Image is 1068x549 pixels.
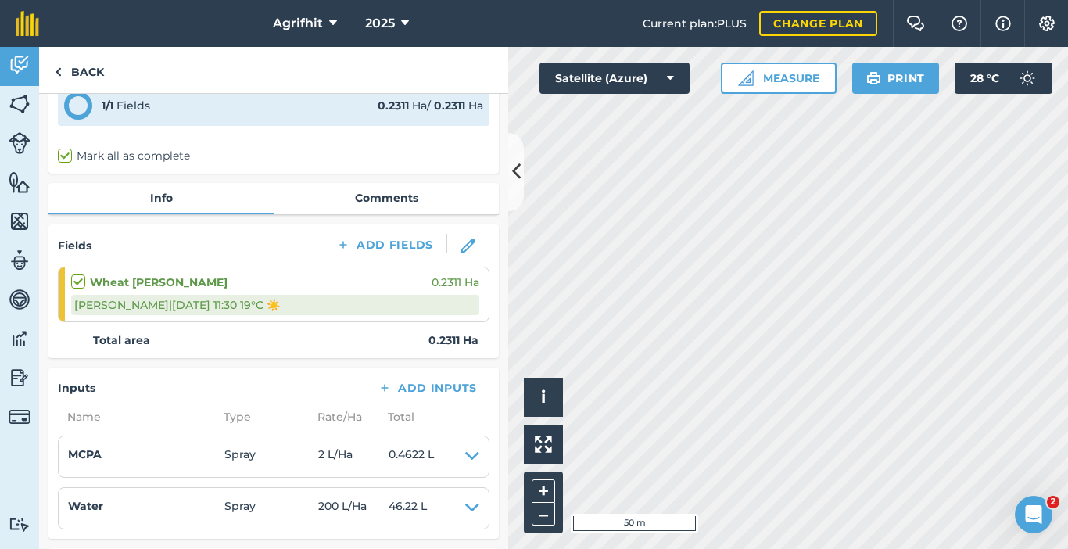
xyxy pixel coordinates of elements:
[16,11,39,36] img: fieldmargin Logo
[428,332,478,349] strong: 0.2311 Ha
[214,408,308,425] span: Type
[9,53,30,77] img: svg+xml;base64,PD94bWwgdmVyc2lvbj0iMS4wIiBlbmNvZGluZz0idXRmLTgiPz4KPCEtLSBHZW5lcmF0b3I6IEFkb2JlIE...
[1047,496,1059,508] span: 2
[58,148,190,164] label: Mark all as complete
[102,99,113,113] strong: 1 / 1
[55,63,62,81] img: svg+xml;base64,PHN2ZyB4bWxucz0iaHR0cDovL3d3dy53My5vcmcvMjAwMC9zdmciIHdpZHRoPSI5IiBoZWlnaHQ9IjI0Ii...
[541,387,546,407] span: i
[93,332,150,349] strong: Total area
[389,446,434,468] span: 0.4622 L
[524,378,563,417] button: i
[58,379,95,396] h4: Inputs
[9,406,30,428] img: svg+xml;base64,PD94bWwgdmVyc2lvbj0iMS4wIiBlbmNvZGluZz0idXRmLTgiPz4KPCEtLSBHZW5lcmF0b3I6IEFkb2JlIE...
[68,497,479,519] summary: WaterSpray200 L/Ha46.22 L
[378,97,483,114] div: Ha / Ha
[721,63,837,94] button: Measure
[365,14,395,33] span: 2025
[866,69,881,88] img: svg+xml;base64,PHN2ZyB4bWxucz0iaHR0cDovL3d3dy53My5vcmcvMjAwMC9zdmciIHdpZHRoPSIxOSIgaGVpZ2h0PSIyNC...
[950,16,969,31] img: A question mark icon
[432,274,479,291] span: 0.2311 Ha
[955,63,1052,94] button: 28 °C
[9,92,30,116] img: svg+xml;base64,PHN2ZyB4bWxucz0iaHR0cDovL3d3dy53My5vcmcvMjAwMC9zdmciIHdpZHRoPSI1NiIgaGVpZ2h0PSI2MC...
[535,436,552,453] img: Four arrows, one pointing top left, one top right, one bottom right and the last bottom left
[1038,16,1056,31] img: A cog icon
[71,295,479,315] div: [PERSON_NAME] | [DATE] 11:30 19 ° C ☀️
[9,170,30,194] img: svg+xml;base64,PHN2ZyB4bWxucz0iaHR0cDovL3d3dy53My5vcmcvMjAwMC9zdmciIHdpZHRoPSI1NiIgaGVpZ2h0PSI2MC...
[48,183,274,213] a: Info
[274,183,499,213] a: Comments
[9,249,30,272] img: svg+xml;base64,PD94bWwgdmVyc2lvbj0iMS4wIiBlbmNvZGluZz0idXRmLTgiPz4KPCEtLSBHZW5lcmF0b3I6IEFkb2JlIE...
[532,479,555,503] button: +
[68,446,224,463] h4: MCPA
[852,63,940,94] button: Print
[68,446,479,468] summary: MCPASpray2 L/Ha0.4622 L
[738,70,754,86] img: Ruler icon
[434,99,465,113] strong: 0.2311
[1015,496,1052,533] iframe: Intercom live chat
[995,14,1011,33] img: svg+xml;base64,PHN2ZyB4bWxucz0iaHR0cDovL3d3dy53My5vcmcvMjAwMC9zdmciIHdpZHRoPSIxNyIgaGVpZ2h0PSIxNy...
[318,446,389,468] span: 2 L / Ha
[224,497,318,519] span: Spray
[643,15,747,32] span: Current plan : PLUS
[9,517,30,532] img: svg+xml;base64,PD94bWwgdmVyc2lvbj0iMS4wIiBlbmNvZGluZz0idXRmLTgiPz4KPCEtLSBHZW5lcmF0b3I6IEFkb2JlIE...
[532,503,555,526] button: –
[102,97,150,114] div: Fields
[318,497,389,519] span: 200 L / Ha
[9,132,30,154] img: svg+xml;base64,PD94bWwgdmVyc2lvbj0iMS4wIiBlbmNvZGluZz0idXRmLTgiPz4KPCEtLSBHZW5lcmF0b3I6IEFkb2JlIE...
[9,366,30,389] img: svg+xml;base64,PD94bWwgdmVyc2lvbj0iMS4wIiBlbmNvZGluZz0idXRmLTgiPz4KPCEtLSBHZW5lcmF0b3I6IEFkb2JlIE...
[273,14,323,33] span: Agrifhit
[378,408,414,425] span: Total
[58,237,91,254] h4: Fields
[759,11,877,36] a: Change plan
[324,234,446,256] button: Add Fields
[39,47,120,93] a: Back
[308,408,378,425] span: Rate/ Ha
[9,327,30,350] img: svg+xml;base64,PD94bWwgdmVyc2lvbj0iMS4wIiBlbmNvZGluZz0idXRmLTgiPz4KPCEtLSBHZW5lcmF0b3I6IEFkb2JlIE...
[58,408,214,425] span: Name
[970,63,999,94] span: 28 ° C
[224,446,318,468] span: Spray
[389,497,427,519] span: 46.22 L
[378,99,409,113] strong: 0.2311
[1012,63,1043,94] img: svg+xml;base64,PD94bWwgdmVyc2lvbj0iMS4wIiBlbmNvZGluZz0idXRmLTgiPz4KPCEtLSBHZW5lcmF0b3I6IEFkb2JlIE...
[539,63,690,94] button: Satellite (Azure)
[461,239,475,253] img: svg+xml;base64,PHN2ZyB3aWR0aD0iMTgiIGhlaWdodD0iMTgiIHZpZXdCb3g9IjAgMCAxOCAxOCIgZmlsbD0ibm9uZSIgeG...
[906,16,925,31] img: Two speech bubbles overlapping with the left bubble in the forefront
[365,377,489,399] button: Add Inputs
[9,288,30,311] img: svg+xml;base64,PD94bWwgdmVyc2lvbj0iMS4wIiBlbmNvZGluZz0idXRmLTgiPz4KPCEtLSBHZW5lcmF0b3I6IEFkb2JlIE...
[9,210,30,233] img: svg+xml;base64,PHN2ZyB4bWxucz0iaHR0cDovL3d3dy53My5vcmcvMjAwMC9zdmciIHdpZHRoPSI1NiIgaGVpZ2h0PSI2MC...
[90,274,228,291] strong: Wheat [PERSON_NAME]
[68,497,224,515] h4: Water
